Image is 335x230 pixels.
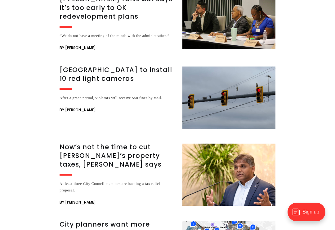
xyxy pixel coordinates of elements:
[182,144,275,206] img: Now’s not the time to cut Richmond’s property taxes, Avula says
[60,95,175,101] div: After a grace period, violators will receive $50 fines by mail.
[182,67,275,129] img: Richmond to install 10 red light cameras
[60,67,275,129] a: [GEOGRAPHIC_DATA] to install 10 red light cameras After a grace period, violators will receive $5...
[60,143,175,169] h3: Now’s not the time to cut [PERSON_NAME]’s property taxes, [PERSON_NAME] says
[60,44,96,52] span: By [PERSON_NAME]
[60,66,175,83] h3: [GEOGRAPHIC_DATA] to install 10 red light cameras
[60,144,275,206] a: Now’s not the time to cut [PERSON_NAME]’s property taxes, [PERSON_NAME] says At least three City ...
[60,181,175,194] div: At least three City Council members are backing a tax relief proposal.
[282,200,335,230] iframe: portal-trigger
[60,106,96,114] span: By [PERSON_NAME]
[60,33,175,39] div: “We do not have a meeting of the minds with the administration.”
[60,199,96,206] span: By [PERSON_NAME]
